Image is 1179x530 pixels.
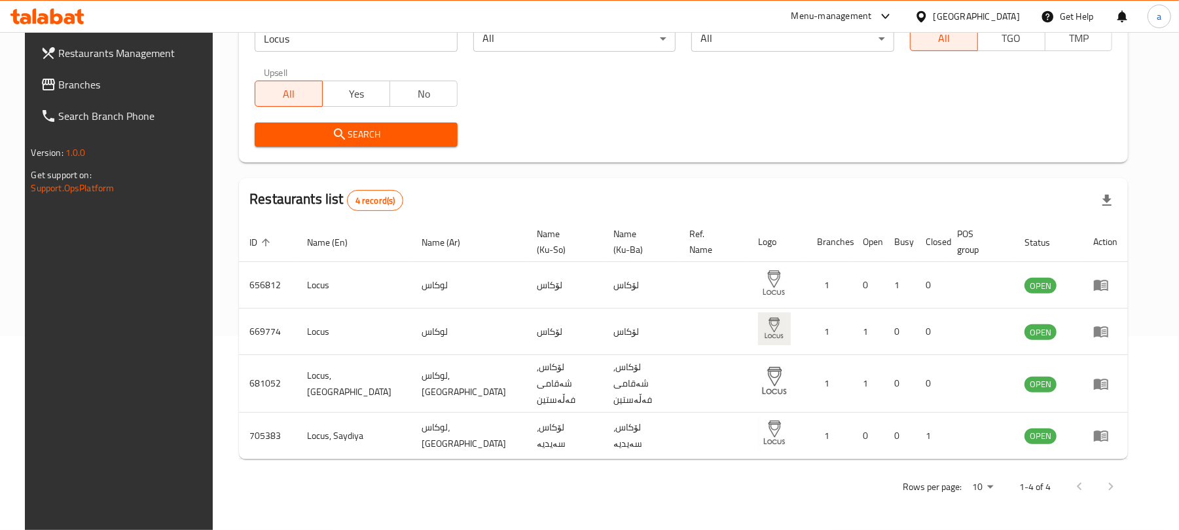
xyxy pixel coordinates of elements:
[1091,185,1123,216] div: Export file
[31,144,63,161] span: Version:
[239,413,297,459] td: 705383
[249,189,403,211] h2: Restaurants list
[526,309,602,355] td: لۆکاس
[31,166,92,183] span: Get support on:
[390,81,458,107] button: No
[1025,278,1057,293] span: OPEN
[983,29,1040,48] span: TGO
[758,417,791,449] img: Locus, Saydiya
[915,309,947,355] td: 0
[852,413,884,459] td: 0
[884,222,915,262] th: Busy
[297,355,411,413] td: Locus, [GEOGRAPHIC_DATA]
[411,355,526,413] td: لوكاس, [GEOGRAPHIC_DATA]
[265,126,447,143] span: Search
[239,222,1128,459] table: enhanced table
[910,25,978,51] button: All
[322,81,390,107] button: Yes
[297,262,411,309] td: Locus
[1083,222,1128,262] th: Action
[255,26,458,52] input: Search for restaurant name or ID..
[1051,29,1108,48] span: TMP
[411,309,526,355] td: لوكاس
[239,355,297,413] td: 681052
[915,262,947,309] td: 0
[537,226,587,257] span: Name (Ku-So)
[411,262,526,309] td: لوكاس
[59,108,211,124] span: Search Branch Phone
[603,355,679,413] td: لۆکاس, شەقامی فەڵەستین
[526,413,602,459] td: لۆکاس، سەیدیە
[852,309,884,355] td: 1
[1025,235,1067,250] span: Status
[852,262,884,309] td: 0
[307,235,365,250] span: Name (En)
[977,25,1045,51] button: TGO
[1025,377,1057,392] span: OPEN
[884,262,915,309] td: 1
[957,226,998,257] span: POS group
[31,180,115,197] a: Support.OpsPlatform
[613,226,663,257] span: Name (Ku-Ba)
[422,235,477,250] span: Name (Ar)
[255,123,458,147] button: Search
[967,478,998,497] div: Rows per page:
[903,479,962,495] p: Rows per page:
[328,85,385,104] span: Yes
[603,262,679,309] td: لۆکاس
[852,222,884,262] th: Open
[934,9,1020,24] div: [GEOGRAPHIC_DATA]
[758,365,791,398] img: Locus, Palestine Street
[915,413,947,459] td: 1
[748,222,807,262] th: Logo
[603,309,679,355] td: لۆکاس
[347,190,404,211] div: Total records count
[689,226,732,257] span: Ref. Name
[59,77,211,92] span: Branches
[807,413,852,459] td: 1
[239,262,297,309] td: 656812
[255,81,323,107] button: All
[1025,428,1057,444] div: OPEN
[526,355,602,413] td: لۆکاس, شەقامی فەڵەستین
[758,312,791,345] img: Locus
[1157,9,1161,24] span: a
[916,29,973,48] span: All
[1093,428,1117,444] div: Menu
[297,309,411,355] td: Locus
[30,37,222,69] a: Restaurants Management
[297,413,411,459] td: Locus, Saydiya
[884,413,915,459] td: 0
[884,309,915,355] td: 0
[791,9,872,24] div: Menu-management
[603,413,679,459] td: لۆکاس، سەیدیە
[59,45,211,61] span: Restaurants Management
[1019,479,1051,495] p: 1-4 of 4
[1093,324,1117,339] div: Menu
[915,222,947,262] th: Closed
[65,144,86,161] span: 1.0.0
[1093,277,1117,293] div: Menu
[30,100,222,132] a: Search Branch Phone
[807,355,852,413] td: 1
[1045,25,1113,51] button: TMP
[249,235,274,250] span: ID
[261,85,317,104] span: All
[1025,428,1057,444] span: OPEN
[395,85,452,104] span: No
[691,26,894,52] div: All
[852,355,884,413] td: 1
[807,262,852,309] td: 1
[884,355,915,413] td: 0
[526,262,602,309] td: لۆکاس
[30,69,222,100] a: Branches
[807,222,852,262] th: Branches
[807,309,852,355] td: 1
[758,266,791,299] img: Locus
[915,355,947,413] td: 0
[264,67,288,77] label: Upsell
[1093,376,1117,392] div: Menu
[348,195,403,207] span: 4 record(s)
